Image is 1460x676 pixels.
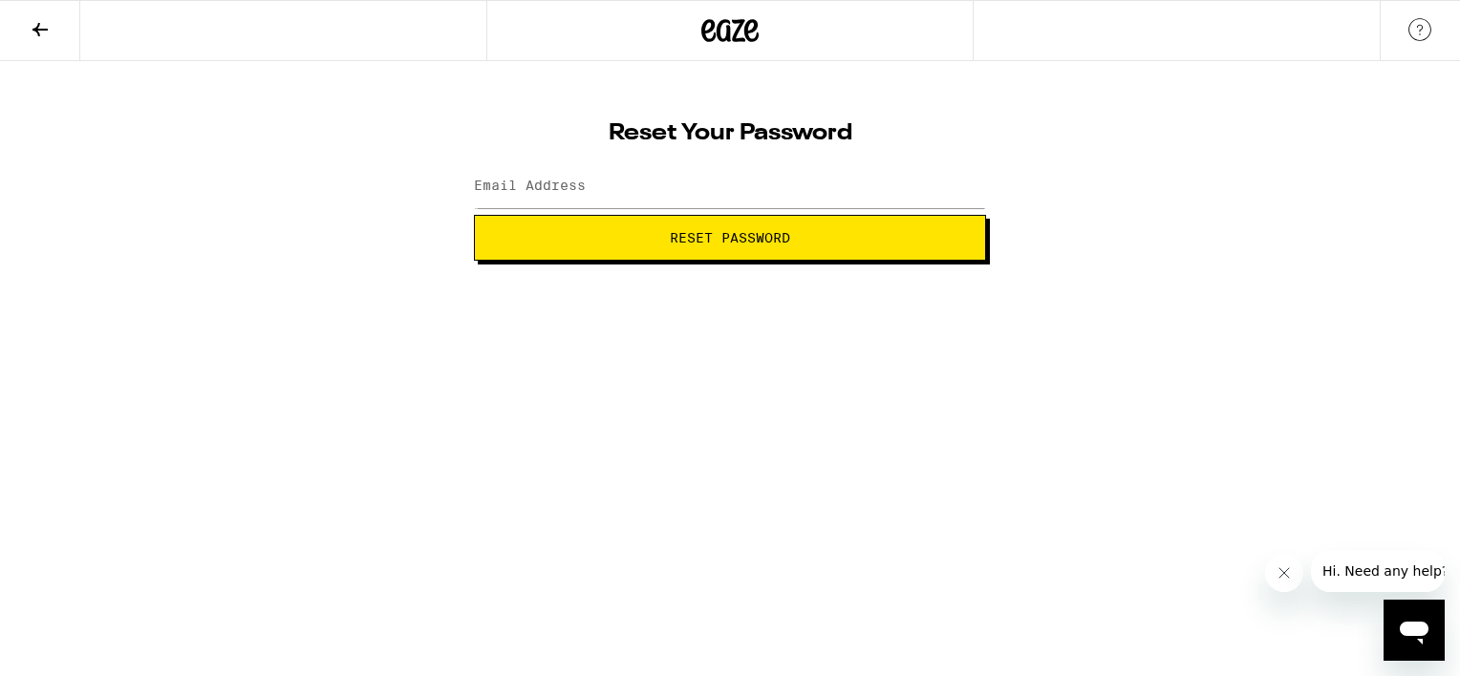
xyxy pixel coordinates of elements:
[474,178,586,193] label: Email Address
[670,231,790,244] span: Reset Password
[474,122,986,145] h1: Reset Your Password
[1311,550,1445,592] iframe: Message from company
[474,215,986,261] button: Reset Password
[1265,554,1303,592] iframe: Close message
[474,165,986,208] input: Email Address
[11,13,138,29] span: Hi. Need any help?
[1384,600,1445,661] iframe: Button to launch messaging window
